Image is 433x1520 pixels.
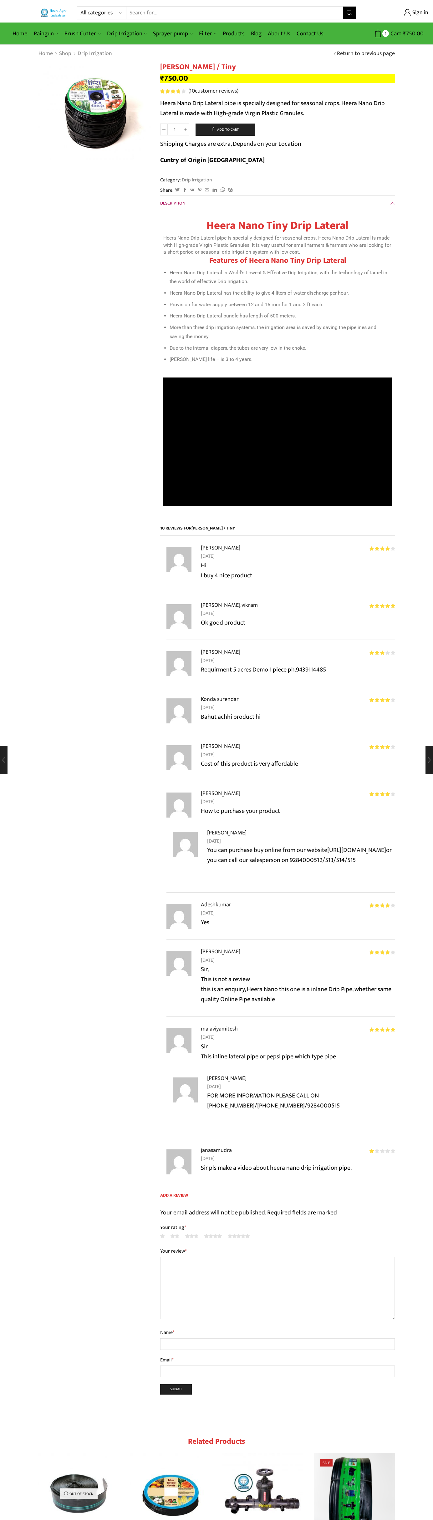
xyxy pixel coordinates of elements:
strong: Features of Heera Nano Tiny Drip Lateral [209,254,346,267]
p: Bahut achhi product hi [201,712,395,722]
strong: [PERSON_NAME] [201,947,240,956]
bdi: 750.00 [403,29,424,38]
a: Filter [196,26,220,41]
iframe: YouTube video player [163,377,392,506]
span: 1 [382,30,389,37]
span: Cart [389,29,401,38]
a: 1 Cart ₹750.00 [362,28,424,39]
p: Sir This inline lateral pipe or pepsi pipe which type pipe [201,1041,395,1061]
label: Name [160,1329,395,1337]
span: Description [160,200,185,207]
p: Cost of this product is very affordable [201,759,395,769]
strong: [PERSON_NAME].vikram [201,600,258,610]
span: Rated out of 5 [369,698,390,702]
a: Products [220,26,248,41]
nav: Breadcrumb [38,50,112,58]
span: Related products [188,1435,245,1448]
p: Sir pls make a video about heera nano drip irrigation pipe. [201,1163,395,1173]
li: Heera Nano Drip Lateral is World’s Lowest & Effective Drip Irrigation, with the technology of Isr... [170,268,392,286]
p: Yes [201,917,395,927]
a: Blog [248,26,265,41]
bdi: 750.00 [160,72,188,85]
li: Due to the internal diapers, the tubes are very low in the choke. [170,344,392,353]
a: Raingun [31,26,61,41]
span: Rated out of 5 [369,651,385,655]
div: Rated 5 out of 5 [369,604,395,608]
strong: [PERSON_NAME] [201,543,240,552]
a: 2 of 5 stars [171,1233,179,1239]
time: [DATE] [201,956,395,965]
div: Rated 1 out of 5 [369,1149,395,1153]
a: Drip Irrigation [181,176,212,184]
p: FOR MORE INFORMATION PLEASE CALL ON [PHONE_NUMBER]/[PHONE_NUMBER]/9284000515 [207,1091,395,1111]
a: Home [38,50,53,58]
span: Sign in [411,9,428,17]
h1: [PERSON_NAME] / Tiny [160,63,395,72]
a: Return to previous page [337,50,395,58]
span: Rated out of 5 [369,950,390,955]
a: Home [9,26,31,41]
a: [URL][DOMAIN_NAME] [327,845,386,855]
p: Ok good product [201,618,395,628]
a: Drip Irrigation [104,26,150,41]
strong: [PERSON_NAME] [207,1074,247,1083]
span: Share: [160,187,174,194]
a: (10customer reviews) [188,87,238,95]
div: Rated 4 out of 5 [369,698,395,702]
div: Rated 4 out of 5 [369,950,395,955]
div: Rated 4 out of 5 [369,745,395,749]
span: Rated out of 5 [369,546,390,551]
strong: Heera Nano Tiny Drip Lateral [206,216,349,235]
time: [DATE] [201,1155,395,1163]
time: [DATE] [201,909,395,917]
span: Rated out of 5 [369,1027,395,1032]
strong: [PERSON_NAME] [201,742,240,751]
span: Rated out of 5 [369,903,390,908]
input: Submit [160,1384,192,1395]
span: ₹ [403,29,406,38]
strong: [PERSON_NAME] [207,828,247,837]
input: Product quantity [168,124,182,135]
li: Heera Nano Drip Lateral bundle has length of 500 meters. [170,312,392,321]
a: Contact Us [293,26,327,41]
span: [PERSON_NAME] / Tiny [191,524,235,532]
time: [DATE] [201,751,395,759]
span: Rated out of 5 [369,792,390,796]
p: Sir, This is not a review this is an enquiry, Heera Nano this one is a inlane Drip Pipe, whether ... [201,964,395,1004]
time: [DATE] [207,1083,395,1091]
strong: Adeshkumar [201,900,231,909]
a: Sign in [365,7,428,18]
li: Provision for water supply between 12 and 16 mm for 1 and 2 ft each. [170,300,392,309]
span: Rated out of 5 [369,604,395,608]
a: 4 of 5 stars [204,1233,222,1239]
div: Rated 4 out of 5 [369,903,395,908]
div: Rated 4 out of 5 [369,546,395,551]
button: Add to cart [196,124,255,136]
span: Category: [160,176,212,184]
strong: janasamudra [201,1146,232,1155]
a: 5 of 5 stars [228,1233,250,1239]
p: Heera Nano Drip Lateral pipe is specially designed for seasonal crops. Heera Nano Drip Lateral is... [160,98,395,118]
a: Sprayer pump [150,26,196,41]
div: Heera Nano Drip Lateral pipe is specially designed for seasonal crops. Heera Nano Drip Lateral is... [163,219,392,364]
a: Shop [59,50,72,58]
div: Rated 5 out of 5 [369,1027,395,1032]
time: [DATE] [201,610,395,618]
div: Rated 3.80 out of 5 [160,89,186,94]
label: Your rating [160,1224,395,1231]
strong: [PERSON_NAME] [201,789,240,798]
input: Search for... [126,7,343,19]
h2: 10 reviews for [160,525,395,536]
span: 10 [160,89,187,94]
div: Rated 4 out of 5 [369,792,395,796]
time: [DATE] [201,1033,395,1041]
a: Drip Irrigation [77,50,112,58]
p: Out of stock [60,1488,98,1499]
li: More than three drip irrigation systems, the irrigation area is saved by saving the pipelines and... [170,323,392,341]
div: Rated 3 out of 5 [369,651,395,655]
b: Cuntry of Origin [GEOGRAPHIC_DATA] [160,155,265,165]
time: [DATE] [201,657,395,665]
p: How to purchase your product [201,806,395,816]
span: Sale [320,1459,333,1467]
a: Description [160,196,395,211]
